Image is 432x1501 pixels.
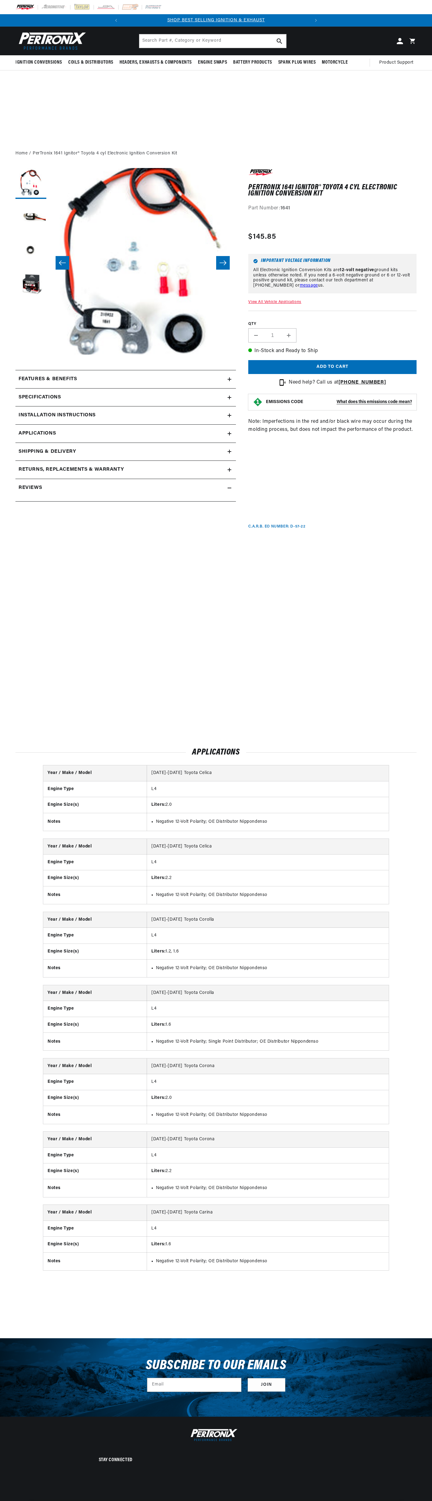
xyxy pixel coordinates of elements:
[43,813,147,831] th: Notes
[156,1038,384,1045] li: Negative 12-Volt Polarity; Single Point Distributor; OE Distributor Nippondenso
[43,1033,147,1051] th: Notes
[19,375,77,383] h2: Features & Benefits
[147,1074,389,1090] td: L4
[147,765,389,781] td: [DATE]-[DATE] Toyota Celica
[15,270,46,301] button: Load image 4 in gallery view
[43,1132,147,1147] th: Year / Make / Model
[337,400,412,404] strong: What does this emissions code mean?
[68,59,113,66] span: Coils & Distributors
[43,797,147,813] th: Engine Size(s)
[139,34,286,48] input: Search Part #, Category or Keyword
[248,184,417,197] h1: PerTronix 1641 Ignitor® Toyota 4 cyl Electronic Ignition Conversion Kit
[15,389,236,406] summary: Specifications
[43,1074,147,1090] th: Engine Type
[33,150,177,157] a: PerTronix 1641 Ignitor® Toyota 4 cyl Electronic Ignition Conversion Kit
[15,370,236,388] summary: Features & Benefits
[147,1001,389,1017] td: L4
[19,430,56,438] span: Applications
[19,466,124,474] h2: Returns, Replacements & Warranty
[195,55,230,70] summary: Engine Swaps
[248,360,417,374] button: Add to cart
[99,1457,327,1463] p: Stay Connected
[15,236,46,267] button: Load image 3 in gallery view
[188,1427,238,1442] img: Pertronix
[43,1147,147,1163] th: Engine Type
[147,1237,389,1252] td: 1.6
[15,461,236,479] summary: Returns, Replacements & Warranty
[65,55,116,70] summary: Coils & Distributors
[216,256,230,270] button: Slide right
[156,965,384,972] li: Negative 12-Volt Polarity; OE Distributor Nippondenso
[15,406,236,424] summary: Installation instructions
[19,484,42,492] h2: Reviews
[43,1205,147,1221] th: Year / Make / Model
[151,876,166,880] strong: Liters:
[248,524,305,529] p: C.A.R.B. EO Number: D-57-22
[230,55,275,70] summary: Battery Products
[43,1017,147,1032] th: Engine Size(s)
[151,1242,166,1247] strong: Liters:
[248,322,417,327] label: QTY
[15,479,236,497] summary: Reviews
[147,839,389,855] td: [DATE]-[DATE] Toyota Celica
[43,959,147,977] th: Notes
[15,168,236,358] media-gallery: Gallery Viewer
[156,1185,384,1192] li: Negative 12-Volt Polarity; OE Distributor Nippondenso
[43,1106,147,1124] th: Notes
[147,797,389,813] td: 2.0
[147,1132,389,1147] td: [DATE]-[DATE] Toyota Corona
[147,870,389,886] td: 2.2
[122,17,310,24] div: Announcement
[151,1022,166,1027] strong: Liters:
[147,912,389,928] td: [DATE]-[DATE] Toyota Corolla
[379,55,417,70] summary: Product Support
[266,400,303,404] strong: EMISSIONS CODE
[248,1378,285,1392] button: Subscribe
[151,1169,166,1173] strong: Liters:
[43,870,147,886] th: Engine Size(s)
[19,393,61,402] h2: Specifications
[278,59,316,66] span: Spark Plug Wires
[156,1112,384,1118] li: Negative 12-Volt Polarity; OE Distributor Nippondenso
[147,1163,389,1179] td: 2.2
[43,781,147,797] th: Engine Type
[43,1090,147,1106] th: Engine Size(s)
[289,379,386,387] p: Need help? Call us at
[43,1163,147,1179] th: Engine Size(s)
[198,59,227,66] span: Engine Swaps
[43,912,147,928] th: Year / Make / Model
[319,55,351,70] summary: Motorcycle
[248,300,301,304] a: View All Vehicle Applications
[253,397,263,407] img: Emissions code
[151,1095,166,1100] strong: Liters:
[56,256,69,270] button: Slide left
[151,802,166,807] strong: Liters:
[156,892,384,898] li: Negative 12-Volt Polarity; OE Distributor Nippondenso
[253,259,412,263] h6: Important Voltage Information
[147,1378,241,1392] input: Email
[266,399,412,405] button: EMISSIONS CODEWhat does this emissions code mean?
[275,55,319,70] summary: Spark Plug Wires
[340,268,374,272] strong: 12-volt negative
[43,854,147,870] th: Engine Type
[43,839,147,855] th: Year / Make / Model
[15,150,27,157] a: Home
[147,1147,389,1163] td: L4
[15,55,65,70] summary: Ignition Conversions
[122,17,310,24] div: 1 of 2
[248,204,417,212] div: Part Number:
[43,1058,147,1074] th: Year / Make / Model
[233,59,272,66] span: Battery Products
[248,168,417,529] div: Note: Imperfections in the red and/or black wire may occur during the molding process, but does n...
[15,202,46,233] button: Load image 2 in gallery view
[248,347,417,355] p: In-Stock and Ready to Ship
[43,1252,147,1270] th: Notes
[300,283,318,288] a: message
[19,448,76,456] h2: Shipping & Delivery
[147,1221,389,1236] td: L4
[379,59,413,66] span: Product Support
[253,268,412,288] p: All Electronic Ignition Conversion Kits are ground kits unless otherwise noted. If you need a 6-v...
[147,1017,389,1032] td: 1.6
[15,59,62,66] span: Ignition Conversions
[43,928,147,944] th: Engine Type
